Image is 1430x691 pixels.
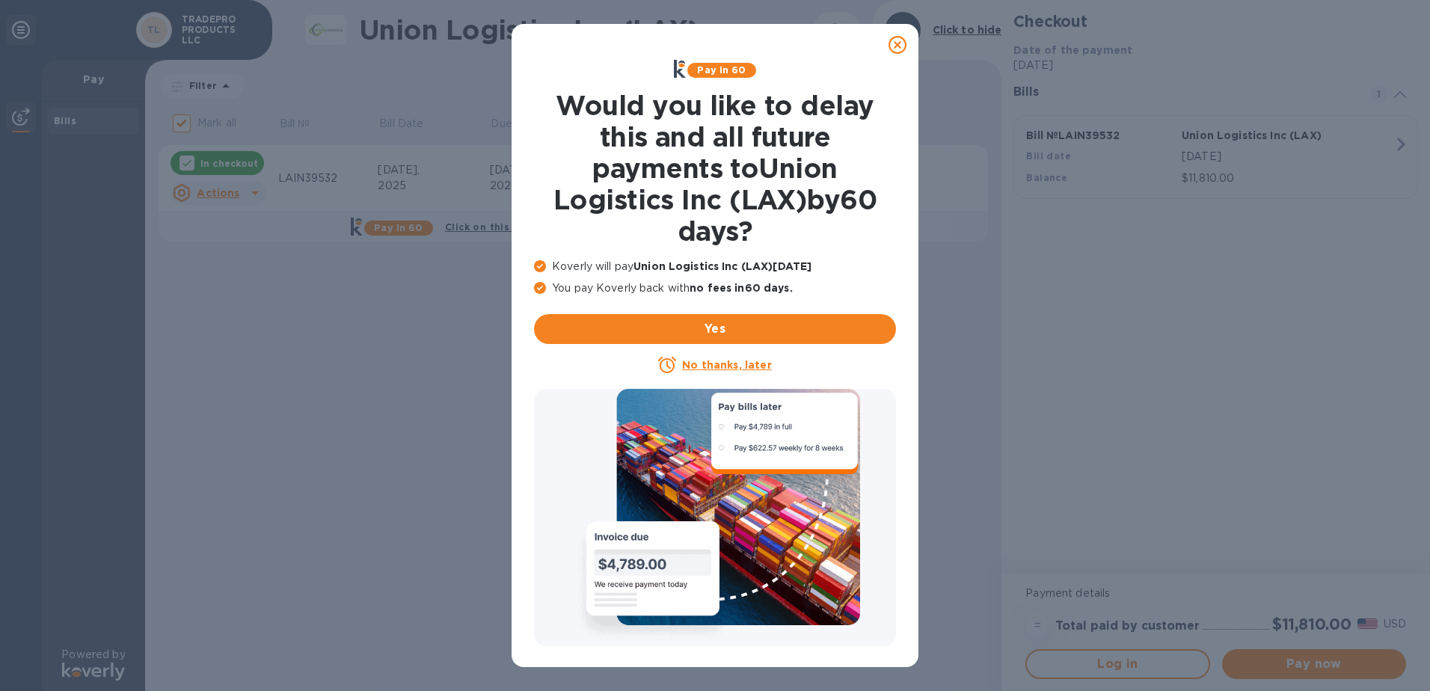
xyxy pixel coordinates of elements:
p: Koverly will pay [534,259,896,274]
h1: Would you like to delay this and all future payments to Union Logistics Inc (LAX) by 60 days ? [534,90,896,247]
b: Union Logistics Inc (LAX) [DATE] [633,260,811,272]
b: Pay in 60 [697,64,746,76]
u: No thanks, later [682,359,771,371]
b: no fees in 60 days . [690,282,792,294]
p: You pay Koverly back with [534,280,896,296]
button: Yes [534,314,896,344]
span: Yes [546,320,884,338]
